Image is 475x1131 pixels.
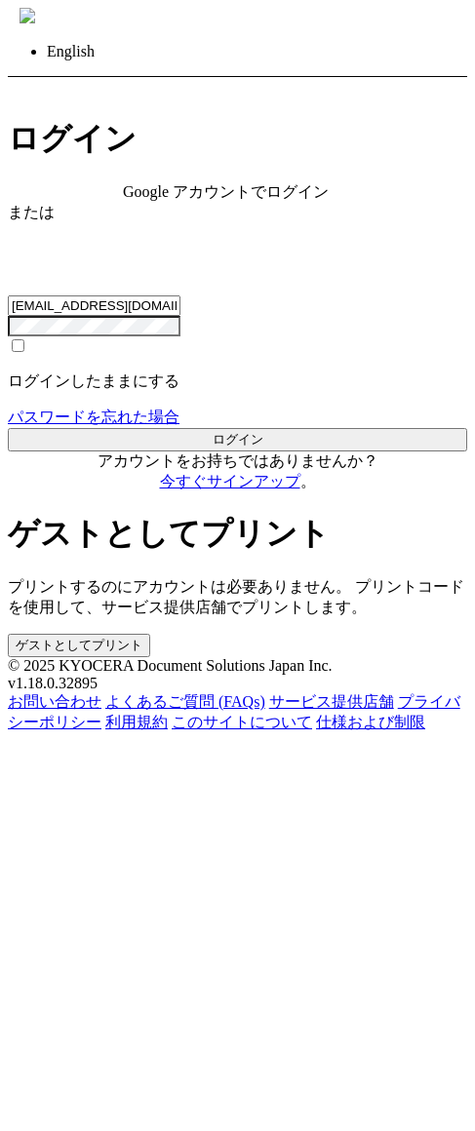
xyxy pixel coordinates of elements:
[160,473,316,489] span: 。
[8,451,467,492] p: アカウントをお持ちではありませんか？
[8,25,70,42] span: ログイン
[172,714,312,730] a: このサイトについて
[8,203,467,223] div: または
[47,43,95,59] a: English
[20,8,35,23] img: anytime_print_blue_japanese_228x75.svg
[105,693,265,710] a: よくあるご質問 (FAQs)
[8,577,467,618] p: プリントするのにアカウントは必要ありません。 プリントコードを使用して、サービス提供店舗でプリントします。
[316,714,425,730] a: 仕様および制限
[8,657,333,674] span: © 2025 KYOCERA Document Solutions Japan Inc.
[8,428,467,451] button: ログイン
[8,371,467,392] p: ログインしたままにする
[160,473,300,489] a: 今すぐサインアップ
[269,693,394,710] a: サービス提供店舗
[8,513,467,556] h1: ゲストとしてプリント
[8,118,467,161] h1: ログイン
[8,675,98,691] span: v1.18.0.32895
[8,634,150,657] button: ゲストとしてプリント
[8,409,179,425] a: パスワードを忘れた場合
[8,693,460,730] a: プライバシーポリシー
[8,295,180,316] input: メールアドレス
[8,78,39,95] a: 戻る
[123,183,329,200] span: Google アカウントでログイン
[8,693,101,710] a: お問い合わせ
[105,714,168,730] a: 利用規約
